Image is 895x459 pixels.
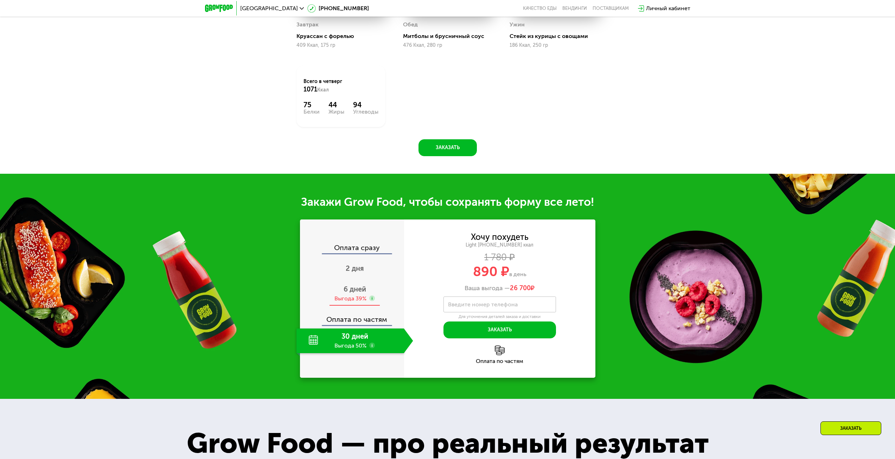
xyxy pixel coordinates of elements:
[296,33,391,40] div: Круассан с форелью
[307,4,369,13] a: [PHONE_NUMBER]
[510,33,604,40] div: Стейк из курицы с овощами
[301,309,404,325] div: Оплата по частям
[240,6,298,11] span: [GEOGRAPHIC_DATA]
[404,242,595,248] div: Light [PHONE_NUMBER] ккал
[353,101,378,109] div: 94
[303,109,320,115] div: Белки
[353,109,378,115] div: Углеводы
[443,314,556,320] div: Для уточнения деталей заказа и доставки
[509,271,526,278] span: в день
[403,43,492,48] div: 476 Ккал, 280 гр
[346,264,364,273] span: 2 дня
[471,233,529,241] div: Хочу похудеть
[510,284,531,292] span: 26 700
[523,6,557,11] a: Качество еды
[334,295,366,302] div: Выгода 39%
[418,139,477,156] button: Заказать
[404,358,595,364] div: Оплата по частям
[317,87,329,93] span: Ккал
[473,263,509,280] span: 890 ₽
[303,101,320,109] div: 75
[820,421,881,435] div: Заказать
[495,345,505,355] img: l6xcnZfty9opOoJh.png
[448,302,518,306] label: Введите номер телефона
[510,285,535,292] span: ₽
[344,285,366,293] span: 6 дней
[404,254,595,261] div: 1 780 ₽
[593,6,629,11] div: поставщикам
[404,285,595,292] div: Ваша выгода —
[303,85,317,93] span: 1071
[296,43,385,48] div: 409 Ккал, 175 гр
[303,78,378,94] div: Всего в четверг
[328,101,344,109] div: 44
[301,244,404,253] div: Оплата сразу
[296,19,319,30] div: Завтрак
[646,4,690,13] div: Личный кабинет
[562,6,587,11] a: Вендинги
[403,33,498,40] div: Митболы и брусничный соус
[403,19,418,30] div: Обед
[443,321,556,338] button: Заказать
[510,19,525,30] div: Ужин
[328,109,344,115] div: Жиры
[510,43,599,48] div: 186 Ккал, 250 гр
